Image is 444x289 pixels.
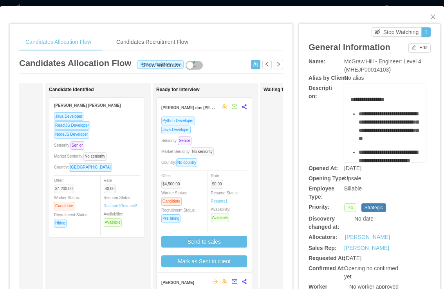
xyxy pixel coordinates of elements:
[242,104,247,109] span: share-alt
[354,215,374,222] span: No date
[161,191,187,203] span: Worker Status:
[161,149,217,154] span: Market Seniority:
[408,43,431,53] button: icon: editEdit
[161,160,200,165] span: Country:
[345,233,390,241] a: [PERSON_NAME]
[309,85,332,99] b: Description:
[161,138,195,143] span: Seniority:
[309,245,337,251] b: Sales Rep:
[213,279,218,284] span: arrow-right
[309,255,345,261] b: Requested At:
[176,158,197,167] span: No country
[211,174,226,186] span: Rate
[104,178,119,191] span: Rate
[309,185,334,200] b: Employee Type:
[422,6,444,28] button: Close
[264,87,373,93] h1: Waiting for Client Approval
[309,204,330,210] b: Priority:
[49,87,159,93] h1: Candidate Identified
[309,58,325,65] b: Name:
[222,104,227,109] span: team
[211,180,223,188] span: $0.00
[161,255,247,267] button: Mark as Sent to client
[161,197,182,206] span: Candidate
[54,196,80,208] span: Worker Status:
[222,279,227,284] span: team
[211,191,239,203] span: Resume Status:
[344,203,356,212] span: P4
[54,213,88,225] span: Recruitment Status:
[251,60,260,69] button: icon: usergroup-add
[83,152,106,161] span: No seniority
[309,215,339,230] b: Discovery changed at:
[309,75,348,81] b: Alias by Client:
[54,178,77,191] span: Offer:
[54,143,87,147] span: Seniority:
[19,57,131,70] article: Candidates Allocation Flow
[142,61,182,70] div: Show withdrawn
[344,185,362,192] span: Billable
[211,214,229,222] span: Available
[309,165,338,171] b: Opened At:
[309,265,345,271] b: Confirmed At:
[19,33,97,51] div: Candidates Allocation Flow
[54,165,115,169] span: Country:
[344,255,361,261] span: [DATE]
[104,212,125,224] span: Availability:
[161,174,184,186] span: Offer:
[344,265,398,280] span: Opening no confirmed yet
[104,185,116,193] span: $0.00
[54,219,67,228] span: Hiring
[178,136,191,145] span: Senior
[344,175,361,181] span: Upsale
[104,218,122,227] span: Available
[161,280,194,285] strong: [PERSON_NAME]
[191,147,214,156] span: No seniority
[309,175,347,181] b: Opening Type:
[227,101,238,113] button: mail
[211,198,228,204] a: Resume1
[161,208,196,221] span: Recruitment Status:
[54,185,74,193] span: $4,200.00
[187,59,199,67] button: icon: edit
[262,60,272,69] button: icon: left
[344,58,421,73] span: McGraw Hill - Engineer: Level 4 (MHEJP00014103)
[104,196,137,208] span: Resume Status:
[54,202,74,210] span: Candidate
[137,60,184,69] span: Ready for interview
[430,14,436,20] i: icon: close
[54,121,90,130] span: ReactJS Developer
[69,163,112,172] span: [GEOGRAPHIC_DATA]
[70,141,84,150] span: Senior
[344,75,364,81] span: No alias
[344,245,389,251] a: [PERSON_NAME]
[110,33,195,51] div: Candidates Recruitment Flow
[361,203,386,212] span: Strategic
[344,84,426,162] div: rdw-wrapper
[309,234,337,240] b: Allocators:
[421,27,431,37] button: 1
[120,203,137,209] a: Resume2
[161,236,247,248] button: Send to sales
[161,117,195,125] span: Python Developer
[344,165,361,171] span: [DATE]
[156,87,266,93] h1: Ready for Interview
[54,154,110,158] span: Market Seniority:
[242,279,247,284] span: share-alt
[161,126,191,134] span: Java Developer
[104,203,121,209] a: Resume1
[54,103,121,108] strong: [PERSON_NAME] [PERSON_NAME]
[211,207,232,220] span: Availability:
[227,276,238,288] button: mail
[309,41,390,54] article: General Information
[372,27,422,37] button: icon: eye-invisibleStop Watching
[161,180,181,188] span: $4,500.00
[54,130,89,139] span: NodeJS Developer
[161,104,236,110] strong: [PERSON_NAME] dos [PERSON_NAME]
[350,95,420,174] div: rdw-editor
[274,60,283,69] button: icon: right
[54,112,83,121] span: Java Developer
[161,214,180,223] span: Pre-hiring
